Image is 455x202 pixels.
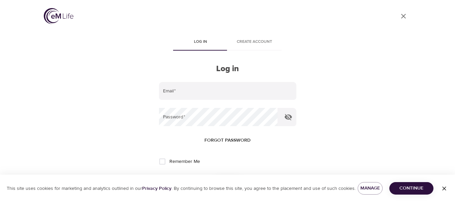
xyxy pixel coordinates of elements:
a: close [395,8,412,24]
button: Manage [358,182,383,195]
span: Remember Me [169,158,200,165]
span: Forgot password [204,136,251,145]
span: Manage [363,184,377,193]
span: Log in [178,38,224,46]
span: Create account [232,38,278,46]
a: Privacy Policy [142,185,171,192]
span: Continue [395,184,428,193]
button: Forgot password [202,134,253,147]
div: disabled tabs example [159,34,296,51]
button: Continue [389,182,433,195]
img: logo [44,8,73,24]
h2: Log in [159,64,296,74]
